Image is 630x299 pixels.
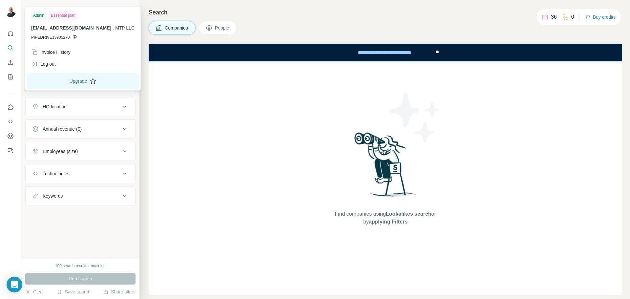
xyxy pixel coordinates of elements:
[5,145,16,157] button: Feedback
[31,25,111,31] span: [EMAIL_ADDRESS][DOMAIN_NAME]
[55,263,106,269] div: 100 search results remaining
[26,188,135,204] button: Keywords
[571,13,574,21] p: 0
[43,193,63,199] div: Keywords
[57,288,90,295] button: Save search
[27,73,139,89] button: Upgrade
[49,11,77,19] div: Essential plan
[115,25,135,31] span: MTP LLC
[165,25,189,31] span: Companies
[43,103,67,110] div: HQ location
[5,116,16,128] button: Use Surfe API
[43,170,70,177] div: Technologies
[113,25,114,31] span: .
[149,44,622,61] iframe: Banner
[7,277,22,292] div: Open Intercom Messenger
[26,143,135,159] button: Employees (size)
[386,211,431,217] span: Lookalikes search
[31,49,71,55] div: Invoice History
[5,42,16,54] button: Search
[215,25,230,31] span: People
[5,101,16,113] button: Use Surfe on LinkedIn
[5,56,16,68] button: Enrich CSV
[5,130,16,142] button: Dashboard
[333,210,438,226] span: Find companies using or by
[149,8,622,17] h4: Search
[26,121,135,137] button: Annual revenue ($)
[31,11,46,19] div: Admin
[551,13,557,21] p: 36
[114,4,139,14] button: Hide
[585,12,616,22] button: Buy credits
[5,71,16,83] button: My lists
[25,288,44,295] button: Clear
[31,34,70,40] span: PIPEDRIVE13905270
[31,61,56,67] div: Log out
[25,6,46,12] div: New search
[386,88,445,147] img: Surfe Illustration - Stars
[351,131,420,204] img: Surfe Illustration - Woman searching with binoculars
[43,126,82,132] div: Annual revenue ($)
[43,148,78,155] div: Employees (size)
[5,28,16,39] button: Quick start
[5,7,16,17] img: Avatar
[369,219,408,224] span: applying Filters
[103,288,136,295] button: Share filters
[26,99,135,115] button: HQ location
[26,166,135,182] button: Technologies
